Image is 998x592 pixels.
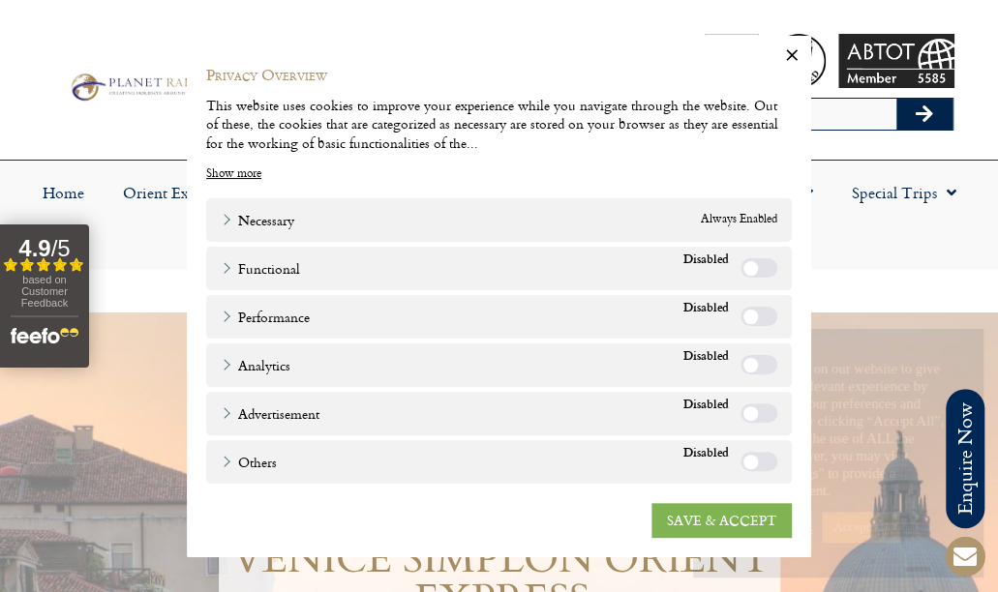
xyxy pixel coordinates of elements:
a: Others [221,451,277,471]
div: This website uses cookies to improve your experience while you navigate through the website. Out ... [206,95,792,152]
a: Performance [221,306,310,326]
span: Always Enabled [701,209,777,229]
a: Analytics [221,354,290,374]
a: Functional [221,257,300,278]
a: Necessary [221,209,294,229]
a: SAVE & ACCEPT [651,502,792,537]
h4: Privacy Overview [206,65,792,85]
a: Advertisement [221,402,319,423]
a: Show more [206,163,261,181]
